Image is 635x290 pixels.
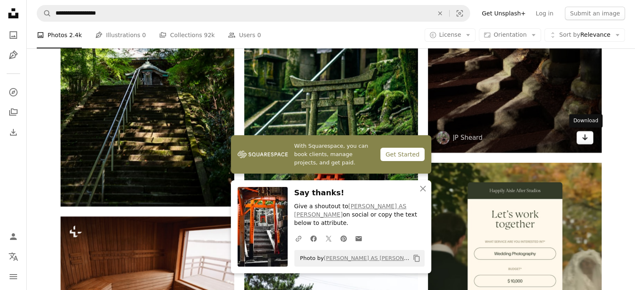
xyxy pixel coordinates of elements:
a: Download History [5,124,22,141]
p: Give a shoutout to on social or copy the text below to attribute. [294,202,425,227]
a: Collections [5,104,22,121]
a: Users 0 [228,22,261,48]
img: Go to JP Sheard's profile [436,131,450,144]
a: Share on Facebook [306,230,321,247]
span: 0 [142,30,146,40]
a: Illustrations [5,47,22,63]
a: Collections 92k [159,22,215,48]
button: Orientation [479,28,541,42]
span: 0 [257,30,261,40]
span: With Squarespace, you can book clients, manage projects, and get paid. [294,142,374,167]
a: Photos [5,27,22,43]
form: Find visuals sitewide [37,5,470,22]
button: Visual search [450,5,470,21]
h3: Say thanks! [294,187,425,199]
button: Submit an image [565,7,625,20]
a: Explore [5,84,22,101]
span: 92k [204,30,215,40]
span: Sort by [559,31,580,38]
span: License [439,31,461,38]
button: Search Unsplash [37,5,51,21]
a: Share on Pinterest [336,230,351,247]
button: Language [5,248,22,265]
a: Home — Unsplash [5,5,22,23]
button: Copy to clipboard [410,251,424,265]
a: a small shrine in the middle of a forest [244,125,418,133]
button: Clear [431,5,449,21]
a: Stone steps lead to a shrine in a forest. [61,73,234,80]
span: Photo by on [296,252,410,265]
a: [PERSON_NAME] AS [PERSON_NAME] [324,255,425,261]
a: [PERSON_NAME] AS [PERSON_NAME] [294,203,407,218]
a: Log in [531,7,558,20]
a: Share over email [351,230,366,247]
span: Relevance [559,31,610,39]
div: Get Started [380,148,424,161]
a: JP Sheard [453,134,483,142]
a: Log in / Sign up [5,228,22,245]
button: Menu [5,268,22,285]
a: Share on Twitter [321,230,336,247]
span: Orientation [493,31,526,38]
a: Illustrations 0 [95,22,146,48]
div: Download [569,114,602,128]
button: Sort byRelevance [544,28,625,42]
a: Download [577,131,593,144]
a: Get Unsplash+ [477,7,531,20]
button: License [425,28,476,42]
img: file-1747939142011-51e5cc87e3c9 [238,148,288,161]
a: Photograph of the inside of an empty dry sauna with large windows. Walls and benches made of wood... [61,271,234,278]
a: With Squarespace, you can book clients, manage projects, and get paid.Get Started [231,135,431,174]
